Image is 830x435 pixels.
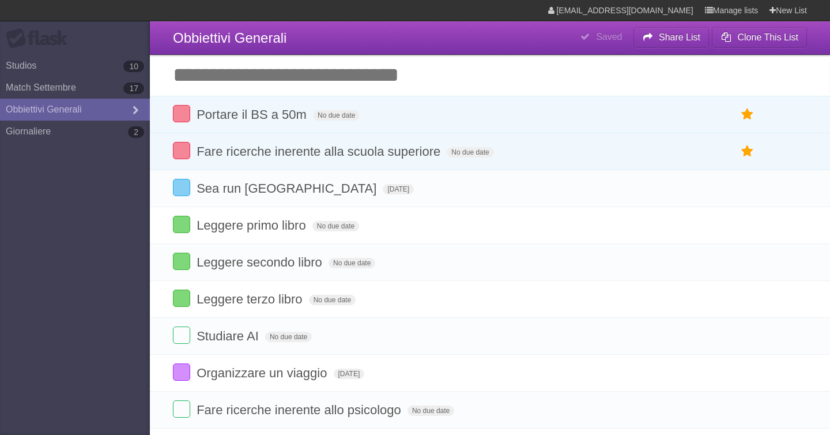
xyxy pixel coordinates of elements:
[173,290,190,307] label: Done
[123,82,144,94] b: 17
[383,184,414,194] span: [DATE]
[173,327,190,344] label: Done
[312,221,359,231] span: No due date
[197,255,325,269] span: Leggere secondo libro
[408,406,454,416] span: No due date
[173,400,190,418] label: Done
[737,32,798,42] b: Clone This List
[173,179,190,196] label: Done
[173,142,190,159] label: Done
[197,366,330,380] span: Organizzare un viaggio
[596,32,622,42] b: Saved
[737,142,759,161] label: Star task
[173,30,286,46] span: Obbiettivi Generali
[659,32,700,42] b: Share List
[123,61,144,72] b: 10
[173,105,190,122] label: Done
[712,27,807,48] button: Clone This List
[197,218,309,232] span: Leggere primo libro
[6,28,75,49] div: Flask
[737,105,759,124] label: Star task
[309,295,356,305] span: No due date
[197,107,310,122] span: Portare il BS a 50m
[313,110,360,121] span: No due date
[265,332,312,342] span: No due date
[197,329,262,343] span: Studiare AI
[173,216,190,233] label: Done
[447,147,493,157] span: No due date
[173,363,190,381] label: Done
[173,253,190,270] label: Done
[334,369,365,379] span: [DATE]
[197,181,379,196] span: Sea run [GEOGRAPHIC_DATA]
[197,144,443,159] span: Fare ricerche inerente alla scuola superiore
[329,258,375,268] span: No due date
[128,126,144,138] b: 2
[633,27,710,48] button: Share List
[197,292,305,306] span: Leggere terzo libro
[197,403,404,417] span: Fare ricerche inerente allo psicologo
